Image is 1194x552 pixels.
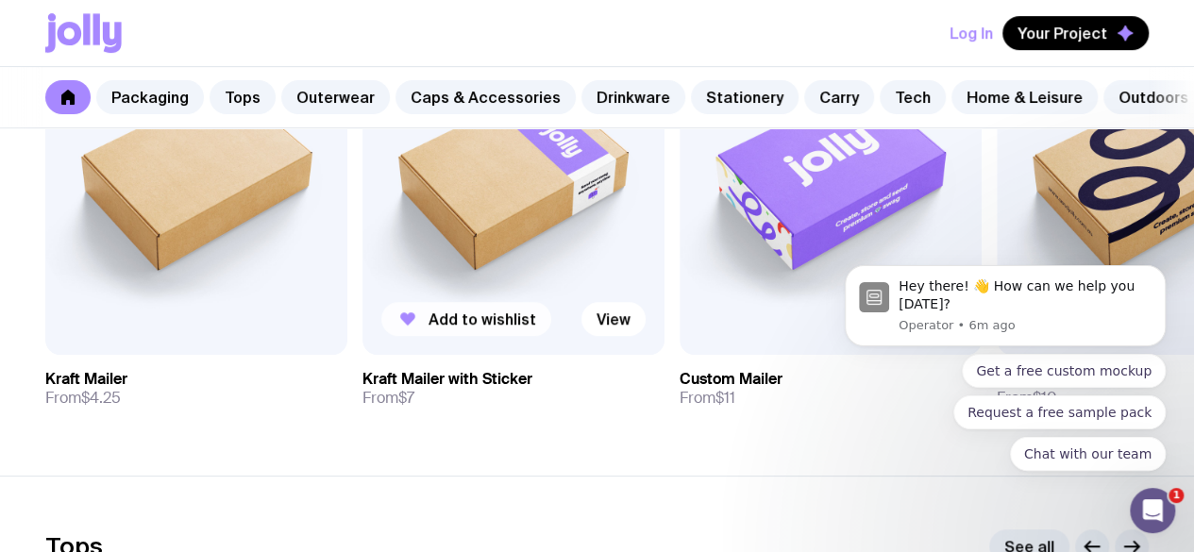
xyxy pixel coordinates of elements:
iframe: Intercom live chat [1130,488,1175,533]
h3: Custom Mailer [680,370,782,389]
a: Carry [804,80,874,114]
a: Stationery [691,80,799,114]
a: Outerwear [281,80,390,114]
a: Tech [880,80,946,114]
span: 1 [1169,488,1184,503]
h3: Kraft Mailer [45,370,127,389]
button: Add to wishlist [381,302,551,336]
a: Drinkware [581,80,685,114]
button: Log In [950,16,993,50]
span: From [362,389,414,408]
iframe: Intercom notifications message [816,142,1194,501]
button: Your Project [1002,16,1149,50]
a: Kraft Mailer with StickerFrom$7 [362,355,664,423]
a: Tops [210,80,276,114]
span: $7 [398,388,414,408]
span: From [45,389,121,408]
span: $4.25 [81,388,121,408]
span: Your Project [1017,24,1107,42]
span: Add to wishlist [429,309,536,328]
a: Custom MailerFrom$11 [680,355,982,423]
a: Home & Leisure [951,80,1098,114]
a: View [581,302,646,336]
a: Kraft MailerFrom$4.25 [45,355,347,423]
span: $11 [715,388,735,408]
a: Packaging [96,80,204,114]
span: From [680,389,735,408]
a: Caps & Accessories [395,80,576,114]
h3: Kraft Mailer with Sticker [362,370,532,389]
